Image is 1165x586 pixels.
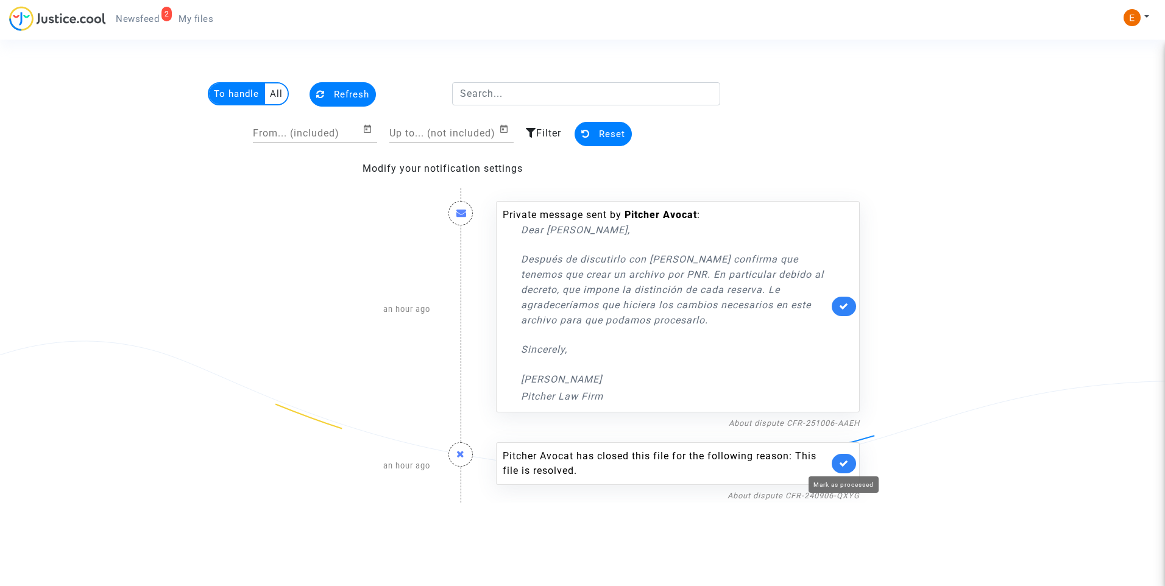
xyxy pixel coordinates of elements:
[521,389,829,404] p: Pitcher Law Firm
[452,82,721,105] input: Search...
[599,129,625,139] span: Reset
[363,163,523,174] a: Modify your notification settings
[625,209,697,221] b: Pitcher Avocat
[363,122,377,136] button: Open calendar
[116,13,159,24] span: Newsfeed
[296,430,439,503] div: an hour ago
[521,252,829,328] p: Después de discutirlo con [PERSON_NAME] confirma que tenemos que crear un archivo por PNR. En par...
[503,208,829,404] div: Private message sent by :
[169,10,223,28] a: My files
[728,491,860,500] a: About dispute CFR-240906-QXYG
[106,10,169,28] a: 2Newsfeed
[179,13,213,24] span: My files
[575,122,632,146] button: Reset
[521,342,829,357] p: Sincerely,
[9,6,106,31] img: jc-logo.svg
[521,372,829,387] p: [PERSON_NAME]
[503,449,829,478] div: Pitcher Avocat has closed this file for the following reason: This file is resolved.
[209,83,265,104] multi-toggle-item: To handle
[334,89,369,100] span: Refresh
[296,189,439,430] div: an hour ago
[310,82,376,107] button: Refresh
[499,122,514,136] button: Open calendar
[1124,9,1141,26] img: ACg8ocIeiFvHKe4dA5oeRFd_CiCnuxWUEc1A2wYhRJE3TTWt=s96-c
[265,83,288,104] multi-toggle-item: All
[161,7,172,21] div: 2
[729,418,860,428] a: About dispute CFR-251006-AAEH
[521,222,829,238] p: Dear [PERSON_NAME],
[536,127,561,139] span: Filter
